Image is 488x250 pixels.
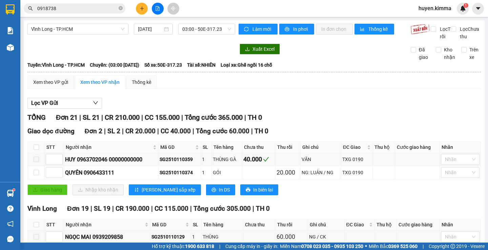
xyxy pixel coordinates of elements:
[395,142,440,153] th: Cước giao hàng
[225,243,278,250] span: Cung cấp máy in - giấy in:
[155,205,188,212] span: CC 115.000
[293,25,309,33] span: In phơi
[159,166,201,179] td: SG2510110374
[27,113,46,121] span: TỔNG
[90,61,139,69] span: Chuyến: (03:00 [DATE])
[251,127,253,135] span: |
[129,184,201,195] button: sort-ascending[PERSON_NAME] sắp xếp
[155,6,160,11] span: file-add
[185,113,243,121] span: Tổng cước 365.000
[375,219,396,230] th: Thu hộ
[73,184,124,195] button: downloadNhập kho nhận
[255,127,268,135] span: TH 0
[80,78,120,86] div: Xem theo VP nhận
[45,142,64,153] th: STT
[28,6,33,11] span: search
[201,142,212,153] th: SL
[369,243,418,250] span: Miền Bắc
[79,113,81,121] span: |
[160,156,200,163] div: SG2510110359
[244,27,250,32] span: sync
[107,127,120,135] span: SL 2
[66,143,151,151] span: Người nhận
[105,113,140,121] span: CR 210.000
[151,205,153,212] span: |
[368,25,389,33] span: Thống kê
[240,44,280,54] button: downloadXuất Excel
[85,127,103,135] span: Đơn 2
[122,127,124,135] span: |
[457,25,481,40] span: Lọc Chưa thu
[7,44,14,51] img: warehouse-icon
[194,205,251,212] span: Tổng cước 305.000
[185,244,214,249] strong: 1900 633 818
[161,127,191,135] span: CC 40.000
[65,233,149,241] div: NGỌC MAI 0939209858
[7,205,14,212] span: question-circle
[140,6,144,11] span: plus
[27,98,102,109] button: Lọc VP Gửi
[151,233,190,241] div: SG2510110129
[116,205,149,212] span: CR 190.000
[94,205,110,212] span: SL 19
[13,189,15,191] sup: 1
[104,127,106,135] span: |
[450,244,455,249] span: copyright
[240,184,278,195] button: printerIn biên lai
[167,3,179,15] button: aim
[437,25,457,40] span: Lọc Thu rồi
[246,187,250,193] span: printer
[45,219,64,230] th: STT
[141,113,143,121] span: |
[316,24,353,35] button: In đơn chọn
[101,113,103,121] span: |
[66,221,143,228] span: Người nhận
[138,25,163,33] input: 12/10/2025
[7,236,14,242] span: message
[191,219,202,230] th: SL
[365,245,367,248] span: ⚪️
[263,156,269,162] span: check
[6,4,15,15] img: logo-vxr
[219,243,220,250] span: |
[245,47,250,52] span: download
[150,230,191,244] td: SG2510110129
[256,205,270,212] span: TH 0
[343,143,366,151] span: ĐC Giao
[119,6,123,10] span: close-circle
[342,156,371,163] div: TXG 0190
[277,168,299,177] div: 20.000
[276,219,308,230] th: Thu rồi
[301,142,341,153] th: Ghi chú
[27,127,75,135] span: Giao dọc đường
[171,6,176,11] span: aim
[243,219,276,230] th: Chưa thu
[157,127,159,135] span: |
[93,100,98,106] span: down
[252,25,272,33] span: Làm mới
[132,78,151,86] div: Thống kê
[219,186,230,194] span: In DS
[202,219,243,230] th: Tên hàng
[346,221,368,228] span: ĐC Giao
[142,186,196,194] span: [PERSON_NAME] sắp xếp
[360,27,366,32] span: bar-chart
[212,142,242,153] th: Tên hàng
[302,156,340,163] div: VĂN
[211,187,216,193] span: printer
[112,205,114,212] span: |
[159,153,201,166] td: SG2510110359
[465,3,467,8] span: 1
[354,24,394,35] button: bar-chartThống kê
[65,155,157,164] div: HUY 0963702046 00000000000
[202,169,210,176] div: 1
[37,5,117,12] input: Tìm tên, số ĐT hoặc mã đơn
[248,113,262,121] span: TH 0
[472,3,484,15] button: caret-down
[244,113,246,121] span: |
[56,113,78,121] span: Đơn 21
[252,205,254,212] span: |
[285,27,290,32] span: printer
[31,99,58,107] span: Lọc VP Gửi
[7,221,14,227] span: notification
